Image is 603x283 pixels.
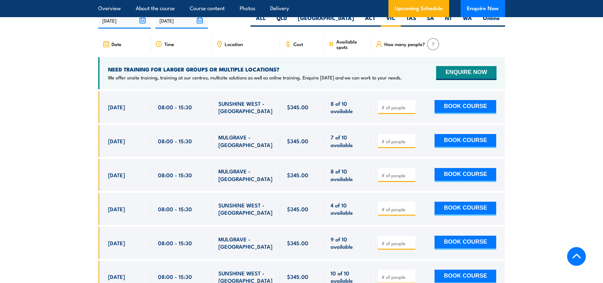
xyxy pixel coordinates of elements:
[108,205,125,212] span: [DATE]
[381,206,413,212] input: # of people
[218,167,273,182] span: MULGRAVE - [GEOGRAPHIC_DATA]
[440,14,457,27] label: NT
[287,273,308,280] span: $345.00
[158,273,192,280] span: 08:00 - 15:30
[435,168,496,182] button: BOOK COURSE
[287,205,308,212] span: $345.00
[271,14,292,27] label: QLD
[292,14,360,27] label: [GEOGRAPHIC_DATA]
[225,41,243,47] span: Location
[158,239,192,246] span: 08:00 - 15:30
[108,66,402,73] h4: NEED TRAINING FOR LARGER GROUPS OR MULTIPLE LOCATIONS?
[477,14,505,27] label: Online
[331,201,364,216] span: 4 of 10 available
[218,201,273,216] span: SUNSHINE WEST - [GEOGRAPHIC_DATA]
[331,133,364,148] span: 7 of 10 available
[384,41,425,47] span: How many people?
[360,14,381,27] label: ACT
[401,14,421,27] label: TAS
[108,239,125,246] span: [DATE]
[158,171,192,179] span: 08:00 - 15:30
[158,205,192,212] span: 08:00 - 15:30
[421,14,440,27] label: SA
[164,41,174,47] span: Time
[336,39,367,50] span: Available spots
[381,240,413,246] input: # of people
[457,14,477,27] label: WA
[435,202,496,216] button: BOOK COURSE
[108,273,125,280] span: [DATE]
[435,134,496,148] button: BOOK COURSE
[287,239,308,246] span: $345.00
[436,66,496,80] button: ENQUIRE NOW
[158,137,192,145] span: 08:00 - 15:30
[98,12,151,29] input: From date
[435,100,496,114] button: BOOK COURSE
[331,167,364,182] span: 8 of 10 available
[112,41,121,47] span: Date
[158,103,192,111] span: 08:00 - 15:30
[381,172,413,179] input: # of people
[108,103,125,111] span: [DATE]
[218,235,273,250] span: MULGRAVE - [GEOGRAPHIC_DATA]
[293,41,303,47] span: Cost
[381,274,413,280] input: # of people
[287,171,308,179] span: $345.00
[381,14,401,27] label: VIC
[435,236,496,250] button: BOOK COURSE
[155,12,208,29] input: To date
[108,137,125,145] span: [DATE]
[108,171,125,179] span: [DATE]
[218,100,273,115] span: SUNSHINE WEST - [GEOGRAPHIC_DATA]
[331,235,364,250] span: 9 of 10 available
[108,74,402,81] p: We offer onsite training, training at our centres, multisite solutions as well as online training...
[331,100,364,115] span: 8 of 10 available
[250,14,271,27] label: ALL
[287,137,308,145] span: $345.00
[381,104,413,111] input: # of people
[287,103,308,111] span: $345.00
[381,138,413,145] input: # of people
[218,133,273,148] span: MULGRAVE - [GEOGRAPHIC_DATA]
